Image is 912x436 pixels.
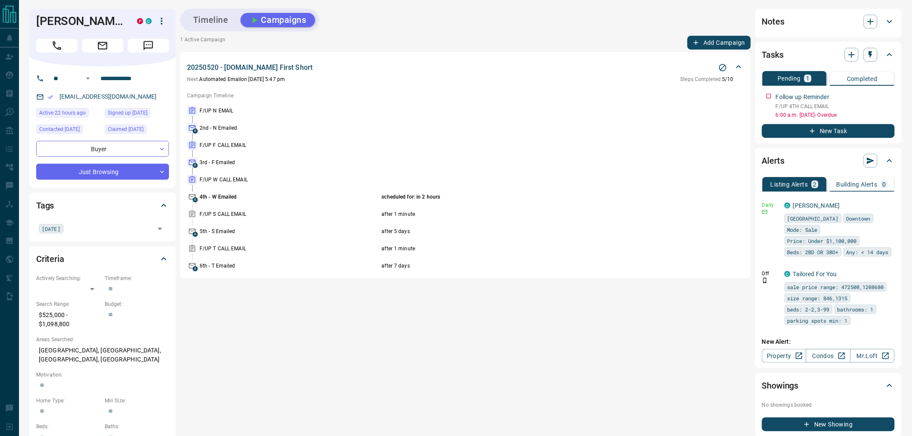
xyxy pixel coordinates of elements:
div: condos.ca [146,18,152,24]
button: Add Campaign [687,36,751,50]
span: Any: < 14 days [846,248,889,256]
span: A [193,232,198,237]
span: Beds: 2BD OR 3BD+ [787,248,839,256]
span: size range: 846,1315 [787,294,848,302]
p: Motivation: [36,371,169,379]
h2: Tags [36,199,54,212]
p: 6th - T Emailed [200,262,380,270]
button: Campaigns [240,13,315,27]
p: 6:00 a.m. [DATE] - Overdue [776,111,895,119]
p: Completed [847,76,878,82]
h2: Showings [762,379,799,392]
span: Message [128,39,169,53]
div: condos.ca [784,202,790,209]
p: [GEOGRAPHIC_DATA], [GEOGRAPHIC_DATA], [GEOGRAPHIC_DATA], [GEOGRAPHIC_DATA] [36,343,169,367]
span: Call [36,39,78,53]
p: F/UP W CALL EMAIL [200,176,380,184]
p: Actively Searching: [36,274,100,282]
p: No showings booked [762,401,895,409]
span: sale price range: 472500,1208680 [787,283,884,291]
p: Search Range: [36,300,100,308]
div: Alerts [762,150,895,171]
p: 20250520 - [DOMAIN_NAME] First Short [187,62,312,73]
div: property.ca [137,18,143,24]
h1: [PERSON_NAME] [36,14,124,28]
span: Active 22 hours ago [39,109,86,117]
a: Condos [806,349,850,363]
p: after 7 days [382,262,682,270]
button: Stop Campaign [716,61,729,74]
svg: Email Verified [47,94,53,100]
svg: Email [762,209,768,215]
p: Daily [762,201,779,209]
span: Claimed [DATE] [108,125,144,134]
p: Beds: [36,423,100,430]
span: Contacted [DATE] [39,125,80,134]
p: Areas Searched: [36,336,169,343]
div: Notes [762,11,895,32]
p: $525,000 - $1,098,800 [36,308,100,331]
span: beds: 2-2,3-99 [787,305,830,314]
p: 2 [813,181,817,187]
p: Budget: [105,300,169,308]
p: Timeframe: [105,274,169,282]
button: Timeline [184,13,237,27]
p: 1 [806,75,809,81]
p: F/UP S CALL EMAIL [200,210,380,218]
p: scheduled for: in 2 hours [382,193,682,201]
button: New Task [762,124,895,138]
span: A [193,266,198,271]
div: Tags [36,195,169,216]
p: F/UP N EMAIL [200,107,380,115]
div: Mon Oct 13 2025 [36,108,100,120]
h2: Tasks [762,48,784,62]
span: Next: [187,76,200,82]
div: Showings [762,375,895,396]
span: Email [82,39,123,53]
span: Steps Completed: [681,76,722,82]
p: 4th - W Emailed [200,193,380,201]
p: after 1 minute [382,210,682,218]
a: Property [762,349,806,363]
p: F/UP 4TH CALL EMAIL [776,103,895,110]
button: Open [154,223,166,235]
span: [GEOGRAPHIC_DATA] [787,214,839,223]
p: 0 [883,181,886,187]
a: Mr.Loft [850,349,895,363]
div: Just Browsing [36,164,169,180]
p: Listing Alerts [771,181,808,187]
span: Signed up [DATE] [108,109,147,117]
button: New Showing [762,417,895,431]
span: A [193,128,198,134]
p: Automated Email on [DATE] 5:47 pm [187,75,285,83]
p: Home Type: [36,397,100,405]
div: Criteria [36,249,169,269]
button: Open [83,73,93,84]
p: New Alert: [762,337,895,346]
a: [EMAIL_ADDRESS][DOMAIN_NAME] [59,93,157,100]
p: Follow up Reminder [776,93,829,102]
span: parking spots min: 1 [787,316,848,325]
div: Tue May 18 2021 [105,108,169,120]
h2: Alerts [762,154,784,168]
p: after 5 days [382,227,682,235]
p: Campaign Timeline [187,92,744,100]
span: Price: Under $1,100,000 [787,237,857,245]
span: Mode: Sale [787,225,818,234]
p: Min Size: [105,397,169,405]
p: 2nd - N Emailed [200,124,380,132]
span: A [193,197,198,202]
p: Pending [778,75,801,81]
span: [DATE] [42,224,60,233]
div: 20250520 - [DOMAIN_NAME] First ShortStop CampaignNext:Automated Emailon [DATE] 5:47 pmSteps Compl... [187,61,744,85]
div: Tue Oct 07 2025 [36,125,100,137]
p: Building Alerts [837,181,878,187]
a: Tailored For You [793,271,837,277]
a: [PERSON_NAME] [793,202,840,209]
p: F/UP T CALL EMAIL [200,245,380,252]
div: Buyer [36,141,169,157]
p: 1 Active Campaign [180,36,225,50]
p: 3rd - F Emailed [200,159,380,166]
span: A [193,163,198,168]
p: F/UP F CALL EMAIL [200,141,380,149]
